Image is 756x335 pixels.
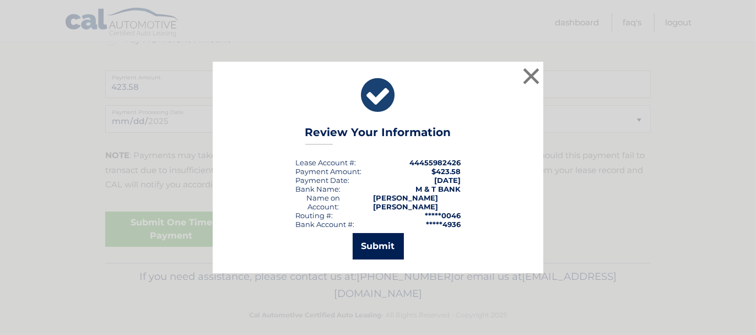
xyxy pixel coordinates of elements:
[295,167,361,176] div: Payment Amount:
[295,185,341,193] div: Bank Name:
[373,193,438,211] strong: [PERSON_NAME] [PERSON_NAME]
[431,167,461,176] span: $423.58
[353,233,404,260] button: Submit
[434,176,461,185] span: [DATE]
[295,193,351,211] div: Name on Account:
[295,176,348,185] span: Payment Date
[295,176,349,185] div: :
[305,126,451,145] h3: Review Your Information
[295,158,356,167] div: Lease Account #:
[409,158,461,167] strong: 44455982426
[415,185,461,193] strong: M & T BANK
[295,220,354,229] div: Bank Account #:
[520,65,542,87] button: ×
[295,211,333,220] div: Routing #:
